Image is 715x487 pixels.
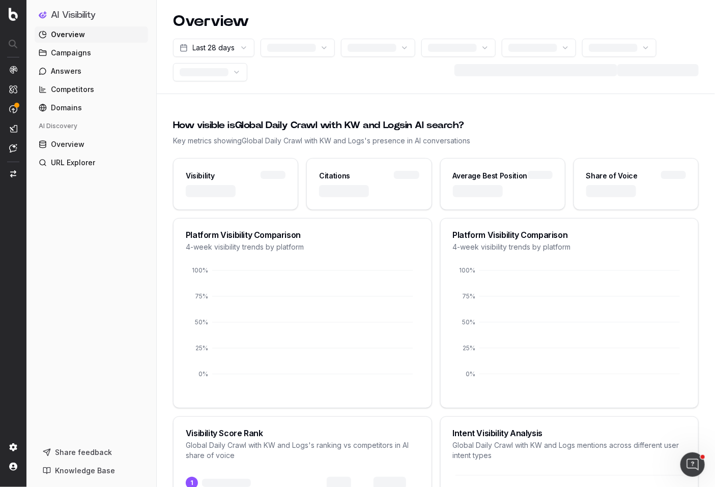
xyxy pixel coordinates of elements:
a: Competitors [35,81,148,98]
div: Platform Visibility Comparison [186,231,419,239]
img: Botify logo [9,8,18,21]
h1: Overview [173,12,249,31]
button: AI Visibility [39,8,144,22]
img: Assist [9,144,17,153]
tspan: 100% [192,266,208,274]
tspan: 0% [198,370,208,378]
img: Studio [9,125,17,133]
tspan: 75% [462,292,475,300]
iframe: Intercom live chat [680,452,705,477]
img: Activation [9,105,17,113]
div: Visibility [186,171,215,181]
button: Share feedback [39,444,144,461]
img: Switch project [10,170,16,177]
span: Knowledge Base [55,466,115,476]
span: Overview [51,29,85,40]
tspan: 50% [462,318,475,326]
a: Campaigns [35,45,148,61]
img: Intelligence [9,85,17,94]
div: Citations [319,171,350,181]
div: Share of Voice [586,171,638,181]
span: Competitors [51,84,94,95]
span: URL Explorer [51,158,95,168]
a: Domains [35,100,148,116]
div: 4-week visibility trends by platform [186,242,419,252]
tspan: 50% [195,318,208,326]
tspan: 25% [462,344,475,352]
img: Setting [9,443,17,451]
a: Answers [35,63,148,79]
a: URL Explorer [35,155,148,171]
img: My account [9,463,17,471]
div: Average Best Position [453,171,528,181]
a: Knowledge Base [39,463,144,479]
span: Campaigns [51,48,91,58]
tspan: 0% [465,370,475,378]
div: Key metrics showing Global Daily Crawl with KW and Logs 's presence in AI conversations [173,136,699,146]
h1: AI Visibility [51,10,96,20]
span: Share feedback [55,447,112,458]
tspan: 25% [195,344,208,352]
span: Overview [51,139,84,149]
tspan: 75% [195,292,208,300]
div: Intent Visibility Analysis [453,429,687,437]
span: Domains [51,103,82,113]
tspan: 100% [459,266,475,274]
div: AI Discovery [35,118,148,134]
a: Overview [35,26,148,43]
div: Platform Visibility Comparison [453,231,687,239]
div: Visibility Score Rank [186,429,419,437]
span: Answers [51,66,81,76]
img: Analytics [9,66,17,74]
div: 4-week visibility trends by platform [453,242,687,252]
a: Overview [35,136,148,153]
div: Global Daily Crawl with KW and Logs 's ranking vs competitors in AI share of voice [186,440,419,461]
div: How visible is Global Daily Crawl with KW and Logs in AI search? [173,118,699,133]
div: Global Daily Crawl with KW and Logs mentions across different user intent types [453,440,687,461]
